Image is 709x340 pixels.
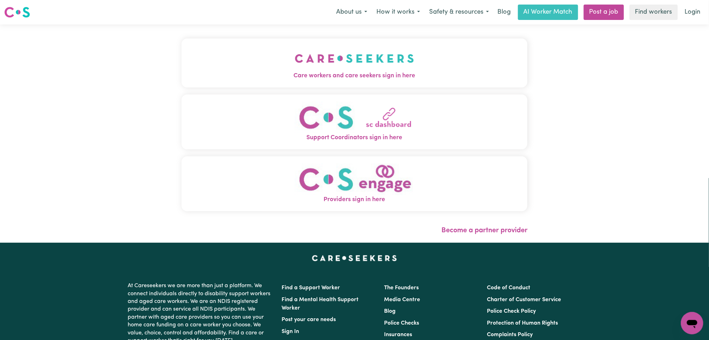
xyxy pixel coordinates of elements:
a: Login [681,5,705,20]
iframe: Button to launch messaging window [681,312,703,334]
span: Care workers and care seekers sign in here [182,71,528,80]
a: Careseekers home page [312,255,397,261]
a: Blog [494,5,515,20]
a: Charter of Customer Service [487,297,561,303]
button: Care workers and care seekers sign in here [182,38,528,87]
img: Careseekers logo [4,6,30,19]
a: Complaints Policy [487,332,533,338]
a: Find a Mental Health Support Worker [282,297,359,311]
a: Police Checks [384,320,419,326]
span: Support Coordinators sign in here [182,133,528,142]
a: Police Check Policy [487,309,536,314]
span: Providers sign in here [182,195,528,204]
a: Find workers [630,5,678,20]
button: Safety & resources [425,5,494,20]
a: AI Worker Match [518,5,578,20]
a: Post your care needs [282,317,336,323]
a: Insurances [384,332,412,338]
button: Providers sign in here [182,156,528,211]
a: Code of Conduct [487,285,530,291]
button: How it works [372,5,425,20]
button: Support Coordinators sign in here [182,94,528,149]
a: The Founders [384,285,419,291]
a: Media Centre [384,297,420,303]
a: Sign In [282,329,299,334]
a: Become a partner provider [441,227,527,234]
button: About us [332,5,372,20]
a: Post a job [584,5,624,20]
a: Find a Support Worker [282,285,340,291]
a: Blog [384,309,396,314]
a: Protection of Human Rights [487,320,558,326]
a: Careseekers logo [4,4,30,20]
